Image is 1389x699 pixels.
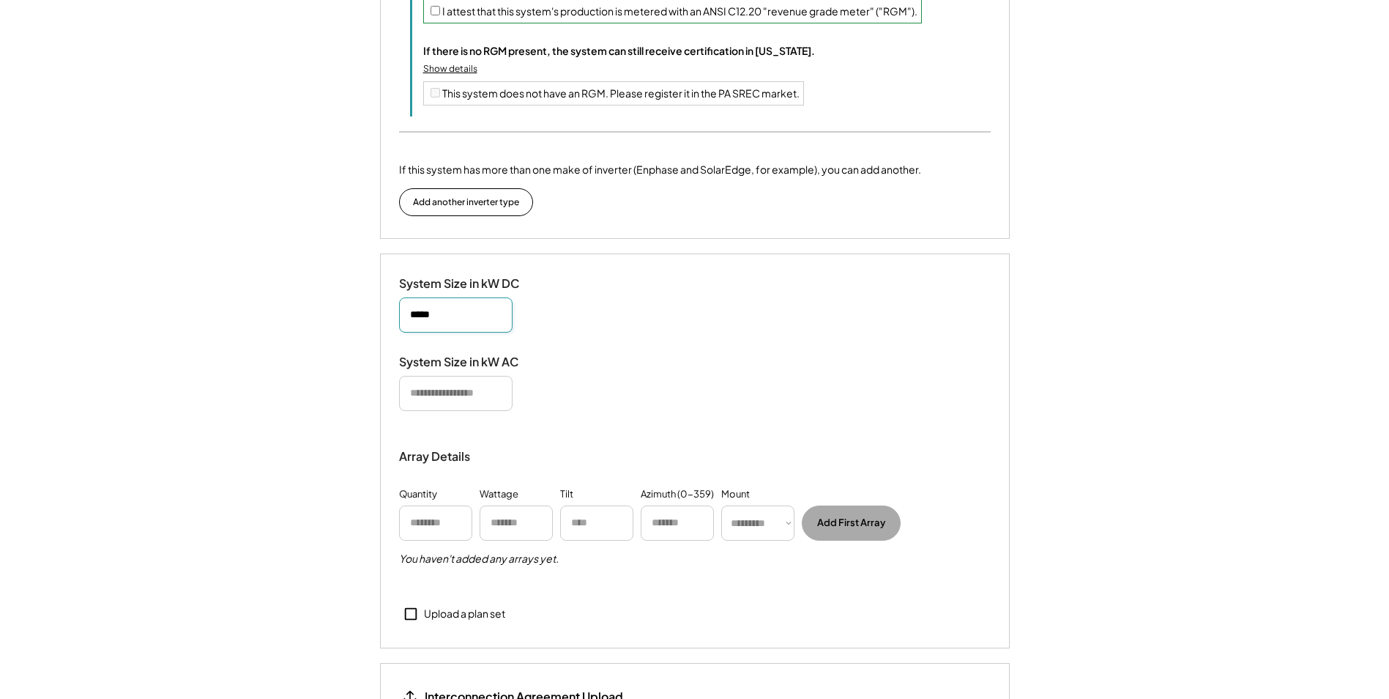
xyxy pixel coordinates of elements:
div: Wattage [480,487,518,502]
div: If there is no RGM present, the system can still receive certification in [US_STATE]. [423,44,815,57]
button: Add another inverter type [399,188,533,216]
button: Add First Array [802,506,901,541]
div: Upload a plan set [424,607,505,621]
label: I attest that this system's production is metered with an ANSI C12.20 "revenue grade meter" ("RGM"). [442,4,917,18]
div: System Size in kW DC [399,276,545,292]
div: Azimuth (0-359) [641,487,714,502]
div: System Size in kW AC [399,355,545,370]
h5: You haven't added any arrays yet. [399,552,559,566]
div: Array Details [399,448,472,465]
div: Mount [721,487,750,502]
div: Quantity [399,487,437,502]
div: Tilt [560,487,573,502]
div: If this system has more than one make of inverter (Enphase and SolarEdge, for example), you can a... [399,162,921,177]
label: This system does not have an RGM. Please register it in the PA SREC market. [442,86,800,100]
div: Show details [423,63,477,75]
